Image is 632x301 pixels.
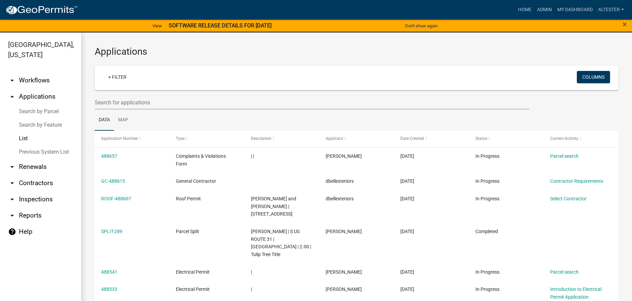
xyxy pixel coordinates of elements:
[101,229,122,234] a: SPLIT-289
[95,46,618,57] h3: Applications
[400,269,414,275] span: 10/06/2025
[101,196,131,201] a: ROOF-488607
[251,269,252,275] span: |
[103,71,132,83] a: + Filter
[623,20,627,28] button: Close
[400,153,414,159] span: 10/06/2025
[400,196,414,201] span: 10/06/2025
[8,195,16,203] i: arrow_drop_down
[176,196,201,201] span: Roof Permit
[469,131,543,147] datatable-header-cell: Status
[244,131,319,147] datatable-header-cell: Description
[326,269,362,275] span: Carlos R.Orellana
[623,20,627,29] span: ×
[475,269,499,275] span: In Progress
[544,131,618,147] datatable-header-cell: Current Activity
[595,3,627,16] a: altester
[550,136,578,141] span: Current Activity
[550,178,603,184] a: Contractor Requirements
[402,20,440,31] button: Don't show again
[169,22,272,29] strong: SOFTWARE RELEASE DETAILS FOR [DATE]
[101,136,138,141] span: Application Number
[400,229,414,234] span: 10/06/2025
[251,229,311,257] span: Joseph B. Ladd | S US ROUTE 31 | Deer Creek Township | 2.00 | Tulip Tree Title
[400,178,414,184] span: 10/06/2025
[400,286,414,292] span: 10/06/2025
[8,179,16,187] i: arrow_drop_down
[326,286,362,292] span: Carlos R.Orellana
[475,286,499,292] span: In Progress
[550,286,602,300] a: Introduction to Electrical Permit Application
[251,153,254,159] span: | |
[326,229,362,234] span: John Kirk
[400,136,424,141] span: Date Created
[555,3,595,16] a: My Dashboard
[577,71,610,83] button: Columns
[326,178,354,184] span: dbellexteriors
[176,153,226,167] span: Complaints & Violations Form
[326,136,343,141] span: Applicant
[475,196,499,201] span: In Progress
[251,196,296,217] span: Jeff and Vicky Schultz | 357 W STATE ROAD 218
[475,136,487,141] span: Status
[550,153,579,159] a: Parcel search
[150,20,165,31] a: View
[176,269,210,275] span: Electrical Permit
[475,178,499,184] span: In Progress
[8,228,16,236] i: help
[8,76,16,84] i: arrow_drop_down
[176,286,210,292] span: Electrical Permit
[114,109,132,131] a: Map
[326,196,354,201] span: dbellexteriors
[326,153,362,159] span: Brooklyn Thomas
[169,131,244,147] datatable-header-cell: Type
[319,131,394,147] datatable-header-cell: Applicant
[8,211,16,220] i: arrow_drop_down
[515,3,534,16] a: Home
[534,3,555,16] a: Admin
[95,96,530,109] input: Search for applications
[101,153,117,159] a: 488657
[8,93,16,101] i: arrow_drop_up
[251,136,272,141] span: Description
[101,178,125,184] a: GC-488615
[101,269,117,275] a: 488541
[550,196,587,201] a: Select Contractor
[95,131,169,147] datatable-header-cell: Application Number
[176,178,216,184] span: General Contractor
[101,286,117,292] a: 488533
[475,229,498,234] span: Completed
[475,153,499,159] span: In Progress
[550,269,579,275] a: Parcel search
[8,163,16,171] i: arrow_drop_down
[251,286,252,292] span: |
[394,131,469,147] datatable-header-cell: Date Created
[176,136,185,141] span: Type
[176,229,199,234] span: Parcel Split
[95,109,114,131] a: Data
